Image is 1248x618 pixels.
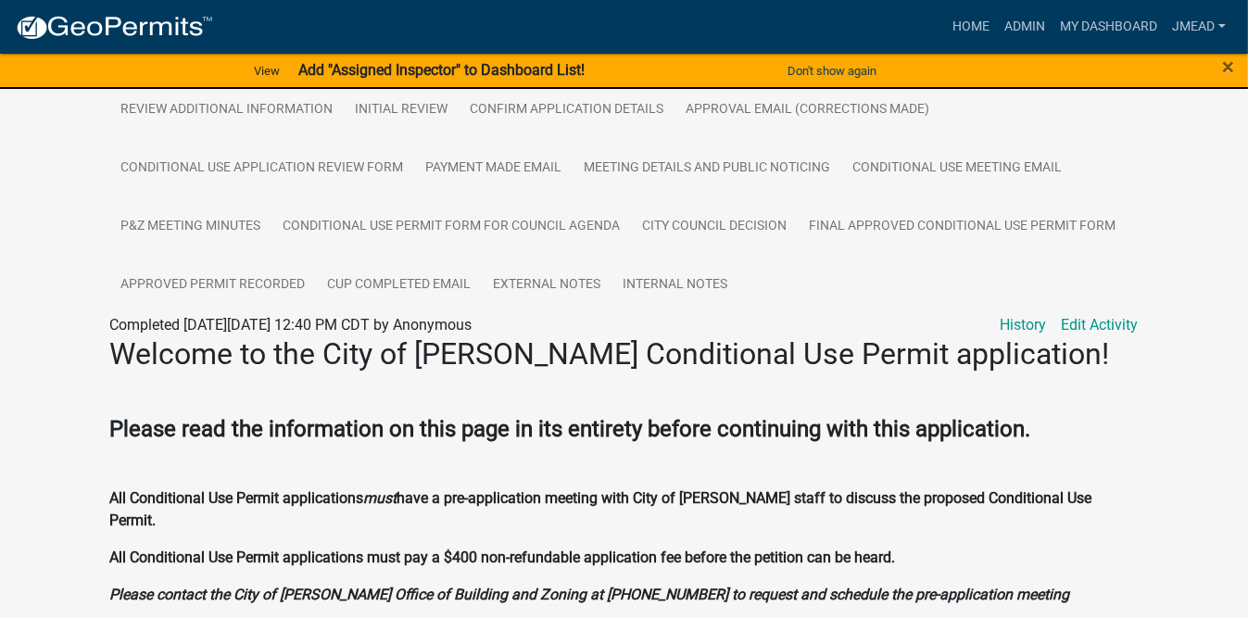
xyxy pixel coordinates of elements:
[842,139,1074,198] a: Conditional Use Meeting Email
[415,139,574,198] a: Payment Made Email
[799,197,1128,257] a: Final Approved Conditional Use Permit Form
[460,81,675,140] a: Confirm Application Details
[945,9,997,44] a: Home
[110,549,896,566] strong: All Conditional Use Permit applications must pay a $400 non-refundable application fee before the...
[110,489,1092,529] strong: have a pre-application meeting with City of [PERSON_NAME] staff to discuss the proposed Condition...
[345,81,460,140] a: Initial Review
[780,56,884,86] button: Don't show again
[1165,9,1233,44] a: jmead
[110,316,473,334] span: Completed [DATE][DATE] 12:40 PM CDT by Anonymous
[1222,54,1234,80] span: ×
[110,586,1070,603] strong: Please contact the City of [PERSON_NAME] Office of Building and Zoning at [PHONE_NUMBER] to reque...
[632,197,799,257] a: City Council Decision
[110,139,415,198] a: Conditional Use Application Review Form
[675,81,941,140] a: Approval Email (Corrections Made)
[110,489,364,507] strong: All Conditional Use Permit applications
[110,256,317,315] a: Approved Permit Recorded
[110,197,272,257] a: P&Z Meeting Minutes
[1053,9,1165,44] a: My Dashboard
[110,416,1031,442] strong: Please read the information on this page in its entirety before continuing with this application.
[110,81,345,140] a: Review Additional Information
[246,56,287,86] a: View
[364,489,397,507] strong: must
[483,256,612,315] a: External Notes
[317,256,483,315] a: CUP Completed Email
[1222,56,1234,78] button: Close
[110,336,1139,372] h2: Welcome to the City of [PERSON_NAME] Conditional Use Permit application!
[574,139,842,198] a: Meeting Details and Public Noticing
[1062,314,1139,336] a: Edit Activity
[298,61,585,79] strong: Add "Assigned Inspector" to Dashboard List!
[612,256,739,315] a: Internal Notes
[997,9,1053,44] a: Admin
[272,197,632,257] a: Conditional Use Permit Form for Council Agenda
[1001,314,1047,336] a: History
